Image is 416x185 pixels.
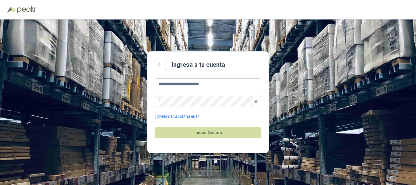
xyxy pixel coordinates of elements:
button: Iniciar Sesión [155,127,261,138]
img: Logo [7,7,16,13]
img: Peakr [17,6,37,13]
span: eye-invisible [254,100,258,103]
a: ¿Olvidaste tu contraseña? [155,114,199,119]
h2: Ingresa a tu cuenta [172,60,225,69]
